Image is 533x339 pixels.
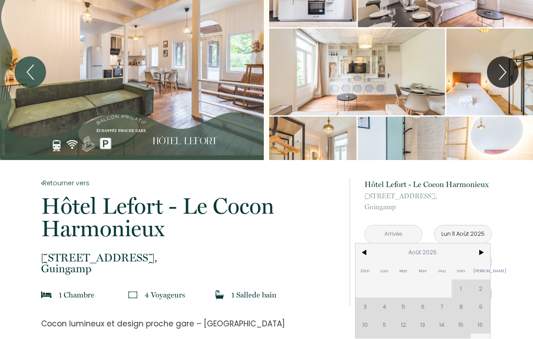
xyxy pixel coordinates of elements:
[365,179,492,191] p: Hôtel Lefort - Le Cocon Harmonieux
[432,262,452,280] span: Jeu
[59,289,94,302] p: 1 Chambre
[41,253,337,275] p: Guingamp
[128,291,137,300] img: guests
[471,262,490,280] span: [PERSON_NAME]
[365,191,492,202] span: [STREET_ADDRESS],
[231,289,276,302] p: 1 Salle de bain
[374,262,394,280] span: Lun
[365,226,422,243] input: Arrivée
[452,262,471,280] span: Ven
[435,226,491,243] input: Départ
[145,289,185,302] p: 4 Voyageur
[374,244,471,262] span: Août 2025
[394,262,413,280] span: Mar
[182,291,185,300] span: s
[41,253,337,264] span: [STREET_ADDRESS],
[41,179,337,188] a: Retourner vers
[41,195,337,240] p: Hôtel Lefort - Le Cocon Harmonieux
[487,57,519,88] button: Next
[365,191,492,213] p: Guingamp
[14,57,46,88] button: Previous
[413,262,433,280] span: Mer
[355,262,375,280] span: Dim
[355,244,375,262] span: <
[471,244,490,262] span: >
[41,320,337,329] h3: Cocon lumineux et design proche gare – [GEOGRAPHIC_DATA]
